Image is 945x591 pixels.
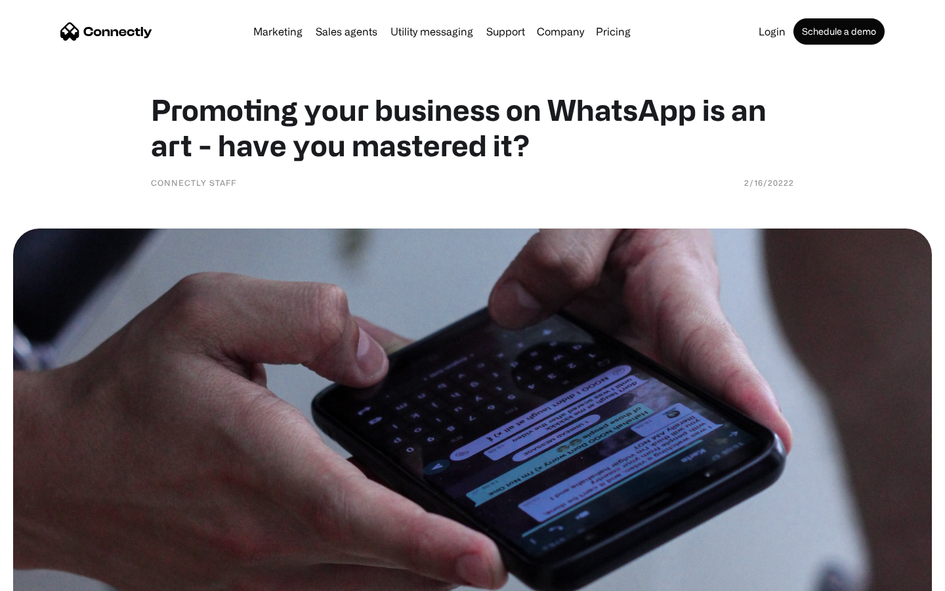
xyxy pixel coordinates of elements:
a: Login [753,26,791,37]
a: Utility messaging [385,26,478,37]
div: Company [537,22,584,41]
a: Pricing [591,26,636,37]
a: Sales agents [310,26,383,37]
a: Schedule a demo [793,18,885,45]
a: Marketing [248,26,308,37]
a: Support [481,26,530,37]
ul: Language list [26,568,79,586]
aside: Language selected: English [13,568,79,586]
h1: Promoting your business on WhatsApp is an art - have you mastered it? [151,92,794,163]
div: 2/16/20222 [744,176,794,189]
div: Connectly Staff [151,176,236,189]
